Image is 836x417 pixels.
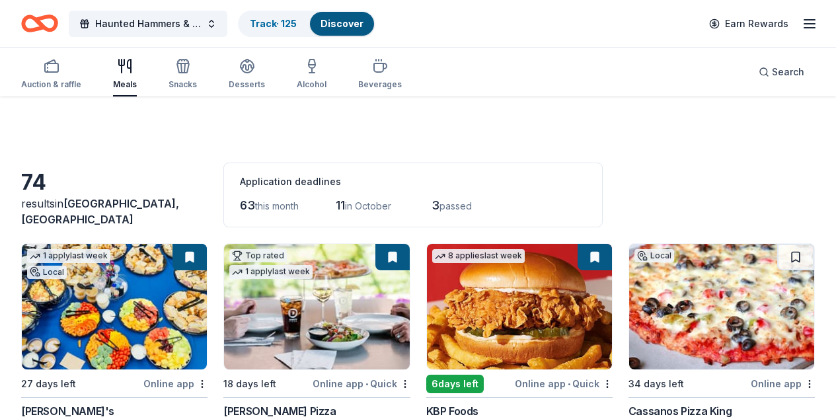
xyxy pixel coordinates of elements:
div: Online app [751,375,815,392]
span: in [21,197,179,226]
div: Beverages [358,79,402,90]
div: 18 days left [223,376,276,392]
span: [GEOGRAPHIC_DATA], [GEOGRAPHIC_DATA] [21,197,179,226]
span: Search [772,64,804,80]
button: Snacks [169,53,197,96]
div: Application deadlines [240,174,586,190]
span: • [365,379,368,389]
span: 3 [432,198,439,212]
div: Auction & raffle [21,79,81,90]
button: Track· 125Discover [238,11,375,37]
div: Online app [143,375,208,392]
div: Meals [113,79,137,90]
div: Local [634,249,674,262]
span: this month [255,200,299,211]
span: 11 [336,198,345,212]
button: Meals [113,53,137,96]
a: Track· 125 [250,18,297,29]
div: 74 [21,169,208,196]
div: Online app Quick [515,375,613,392]
div: Local [27,266,67,279]
div: 8 applies last week [432,249,525,263]
button: Beverages [358,53,402,96]
div: 1 apply last week [27,249,110,263]
div: 1 apply last week [229,265,313,279]
div: Online app Quick [313,375,410,392]
a: Discover [321,18,363,29]
img: Image for Dewey's Pizza [224,244,409,369]
div: 34 days left [628,376,684,392]
a: Earn Rewards [701,12,796,36]
span: • [568,379,570,389]
a: Home [21,8,58,39]
button: Desserts [229,53,265,96]
span: Haunted Hammers & Ales [95,16,201,32]
button: Auction & raffle [21,53,81,96]
button: Haunted Hammers & Ales [69,11,227,37]
span: in October [345,200,391,211]
img: Image for KBP Foods [427,244,612,369]
img: Image for Cassanos Pizza King [629,244,814,369]
button: Alcohol [297,53,326,96]
div: Desserts [229,79,265,90]
span: passed [439,200,472,211]
img: Image for Izzy's [22,244,207,369]
div: Alcohol [297,79,326,90]
div: results [21,196,208,227]
div: 6 days left [426,375,484,393]
div: 27 days left [21,376,76,392]
div: Snacks [169,79,197,90]
button: Search [748,59,815,85]
div: Top rated [229,249,287,262]
span: 63 [240,198,255,212]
